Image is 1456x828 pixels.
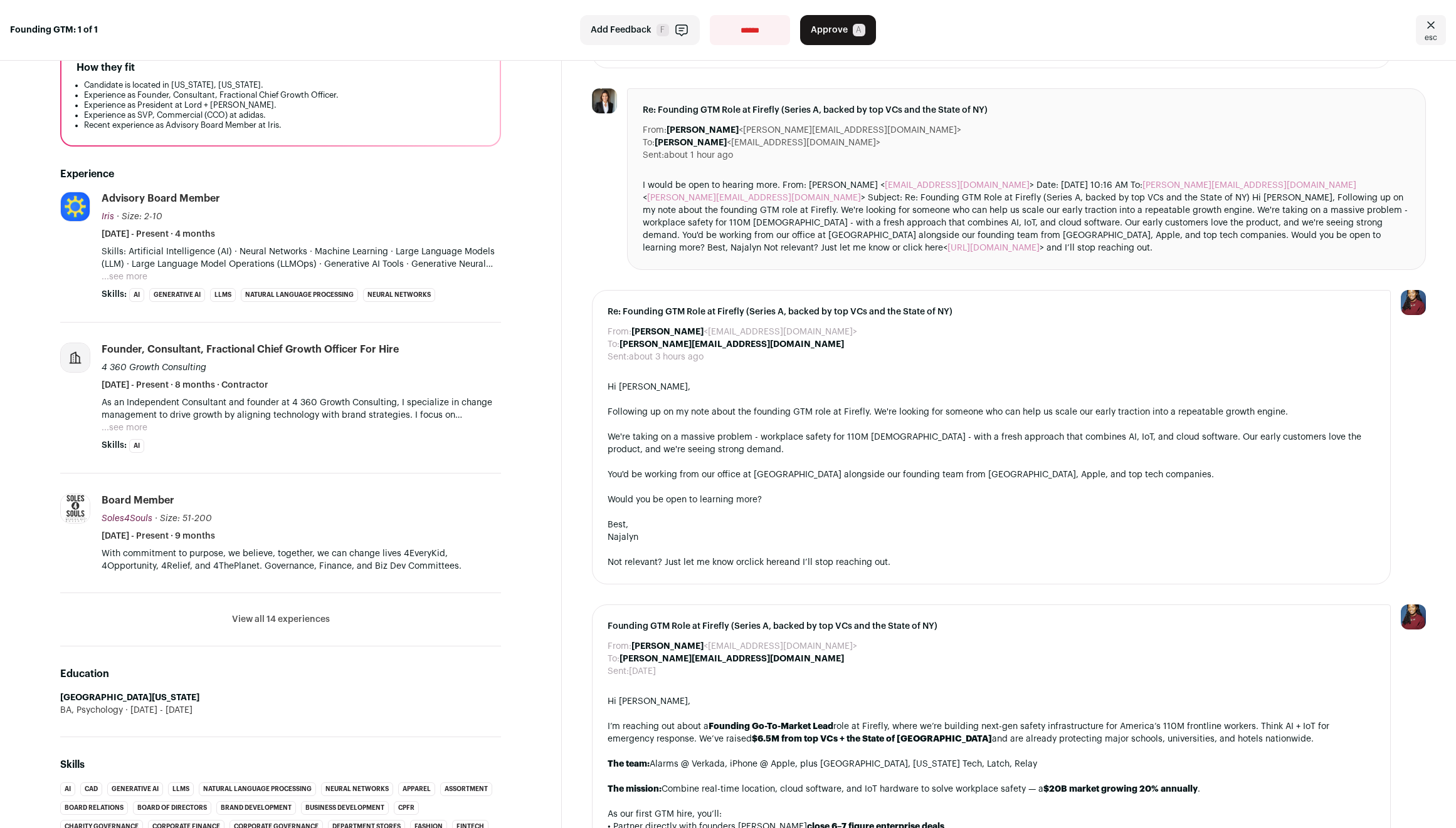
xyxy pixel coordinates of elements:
[102,246,501,271] p: Skills: Artificial Intelligence (AI) · Neural Networks · Machine Learning · Large Language Models...
[10,24,98,36] strong: Founding GTM: 1 of 1
[811,24,848,36] span: Approve
[608,785,662,794] strong: The mission:
[102,288,127,301] span: Skills:
[631,640,857,653] dd: <[EMAIL_ADDRESS][DOMAIN_NAME]>
[752,735,992,743] strong: $6.5M from top VCs + the State of [GEOGRAPHIC_DATA]
[947,244,1040,252] a: [URL][DOMAIN_NAME]
[102,439,127,452] span: Skills:
[60,757,501,772] h2: Skills
[608,808,1375,820] div: As our first GTM hire, you’ll:
[1416,15,1446,45] a: Close
[667,124,961,137] dd: <[PERSON_NAME][EMAIL_ADDRESS][DOMAIN_NAME]>
[620,340,844,349] b: [PERSON_NAME][EMAIL_ADDRESS][DOMAIN_NAME]
[608,760,650,768] strong: The team:
[608,783,1375,795] div: Combine real-time location, cloud software, and IoT hardware to solve workplace safety — a .
[60,693,199,702] strong: [GEOGRAPHIC_DATA][US_STATE]
[631,642,704,651] b: [PERSON_NAME]
[657,24,669,36] span: F
[199,782,316,796] li: Natural Language Processing
[591,24,652,36] span: Add Feedback
[216,801,296,815] li: Brand Development
[232,613,330,626] button: View all 14 experiences
[647,194,861,202] a: [PERSON_NAME][EMAIL_ADDRESS][DOMAIN_NAME]
[123,704,193,717] span: [DATE] - [DATE]
[84,120,485,130] li: Recent experience as Advisory Board Member at Iris.
[102,363,206,372] span: 4 360 Growth Consulting
[60,666,501,681] h2: Education
[1401,290,1426,315] img: 10010497-medium_jpg
[61,494,90,523] img: 01da40ac0814381ffe0355d233690d02d569d9a2fa15219795547470727f28d8.jpg
[129,288,144,302] li: AI
[61,192,90,221] img: 60333e09fceda0bf7fbd7461ba542450c4bfe6206fbfe0e11a7e156376c7e0d5.jpg
[643,179,1410,254] div: I would be open to hearing more. From: [PERSON_NAME] < > Date: [DATE] 10:16 AM To: < > Subject: R...
[80,782,102,796] li: CAD
[800,15,876,45] button: Approve A
[149,288,205,302] li: Generative AI
[744,558,784,567] a: click here
[84,90,485,100] li: Experience as Founder, Consultant, Fractional Chief Growth Officer.
[321,782,393,796] li: Neural Networks
[102,212,114,221] span: Iris
[60,801,128,815] li: Board Relations
[631,328,704,336] b: [PERSON_NAME]
[60,782,75,796] li: AI
[1401,604,1426,629] img: 10010497-medium_jpg
[241,288,358,302] li: Natural Language Processing
[608,306,1375,318] span: Re: Founding GTM Role at Firefly (Series A, backed by top VCs and the State of NY)
[102,343,399,356] div: Founder, Consultant, Fractional Chief Growth Officer for hire
[102,271,147,283] button: ...see more
[107,782,163,796] li: Generative AI
[608,695,1375,708] div: Hi [PERSON_NAME],
[1142,181,1356,190] a: [PERSON_NAME][EMAIL_ADDRESS][DOMAIN_NAME]
[155,514,212,523] span: · Size: 51-200
[608,720,1375,745] div: I’m reaching out about a role at Firefly, where we’re building next-gen safety infrastructure for...
[608,653,620,665] dt: To:
[398,782,435,796] li: Apparel
[608,620,1375,633] span: Founding GTM Role at Firefly (Series A, backed by top VCs and the State of NY)
[84,110,485,120] li: Experience as SVP, Commercial (CCO) at adidas.
[608,381,1375,569] div: Hi [PERSON_NAME], Following up on my note about the founding GTM role at Firefly. We're looking f...
[301,801,389,815] li: Business Development
[168,782,194,796] li: LLMs
[629,665,656,678] dd: [DATE]
[643,149,664,162] dt: Sent:
[1425,33,1437,43] span: esc
[102,514,152,523] span: Soles4Souls
[608,665,629,678] dt: Sent:
[608,351,629,363] dt: Sent:
[102,228,215,241] span: [DATE] - Present · 4 months
[643,137,655,149] dt: To:
[667,126,739,135] b: [PERSON_NAME]
[655,138,727,147] b: [PERSON_NAME]
[102,396,501,422] p: As an Independent Consultant and founder at 4 360 Growth Consulting, I specialize in change manag...
[61,343,90,372] img: company-logo-placeholder-414d4e2ec0e2ddebbe968bf319fdfe5acfe0c9b87f798d344e800bc9a89632a0.png
[709,722,833,731] a: Founding Go-To-Market Lead
[102,422,147,434] button: ...see more
[885,181,1030,190] a: [EMAIL_ADDRESS][DOMAIN_NAME]
[102,547,501,572] p: With commitment to purpose, we believe, together, we can change lives 4EveryKid, 4Opportunity, 4R...
[853,24,865,36] span: A
[84,80,485,90] li: Candidate is located in [US_STATE], [US_STATE].
[1043,785,1198,794] strong: $20B market growing 20% annually
[394,801,419,815] li: CPFR
[655,137,880,149] dd: <[EMAIL_ADDRESS][DOMAIN_NAME]>
[643,124,667,137] dt: From:
[608,640,631,653] dt: From:
[629,351,704,363] dd: about 3 hours ago
[84,100,485,110] li: Experience as President at Lord + [PERSON_NAME].
[129,439,144,453] li: AI
[664,149,733,162] dd: about 1 hour ago
[363,288,435,302] li: Neural Networks
[631,326,857,338] dd: <[EMAIL_ADDRESS][DOMAIN_NAME]>
[60,167,501,182] h2: Experience
[102,379,268,391] span: [DATE] - Present · 8 months · Contractor
[580,15,700,45] button: Add Feedback F
[620,655,844,663] b: [PERSON_NAME][EMAIL_ADDRESS][DOMAIN_NAME]
[210,288,236,302] li: LLMs
[608,338,620,351] dt: To:
[102,192,220,205] div: Advisory Board Member
[592,88,617,113] img: 89e477ea57a8a388020f13af0caf122fa83a94c2b0de916fe5f564ccc0a6ee41.jpg
[133,801,211,815] li: Board of Directors
[440,782,492,796] li: Assortment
